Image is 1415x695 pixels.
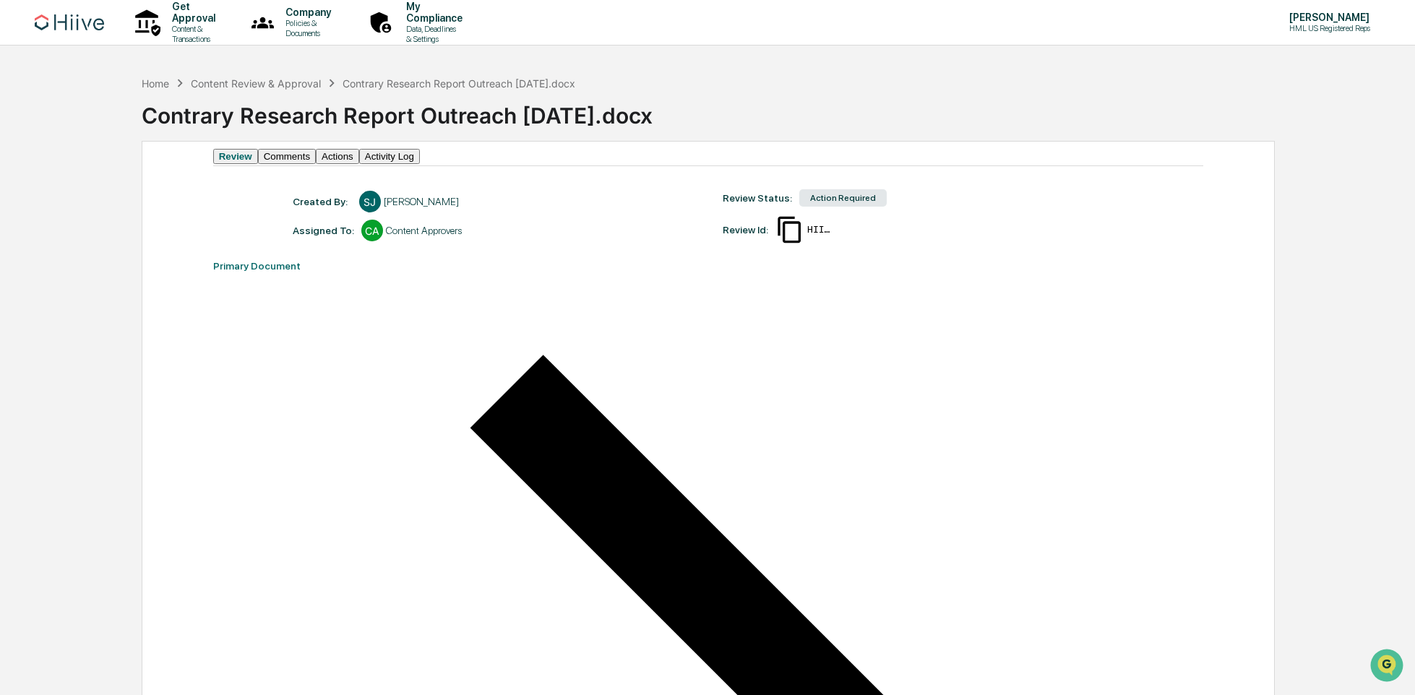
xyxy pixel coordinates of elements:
div: CA [361,220,383,241]
p: Get Approval [160,1,223,24]
p: Policies & Documents [274,18,338,38]
a: Powered byPylon [102,244,175,256]
div: secondary tabs example [213,149,1204,164]
div: Content Review & Approval [191,77,321,90]
button: Review [213,149,258,164]
div: Review Id: [723,224,768,236]
div: Home [142,77,169,90]
div: 🔎 [14,211,26,223]
div: [PERSON_NAME] [384,196,459,207]
div: Contrary Research Report Outreach [DATE].docx [343,77,575,90]
div: Contrary Research Report Outreach [DATE].docx [142,91,1415,129]
div: Created By: ‎ ‎ [293,196,352,207]
p: Company [274,7,338,18]
p: My Compliance [395,1,470,24]
button: Start new chat [246,115,263,132]
div: Action Required [799,189,887,207]
span: Primary Document [213,260,301,272]
img: logo [35,14,104,30]
div: SJ [359,191,381,212]
div: Start new chat [49,111,237,125]
span: Attestations [119,182,179,197]
div: We're available if you need us! [49,125,183,137]
a: 🗄️Attestations [99,176,185,202]
div: Content Approvers [386,225,462,236]
span: Preclearance [29,182,93,197]
p: [PERSON_NAME] [1278,12,1377,23]
span: Pylon [144,245,175,256]
img: 1746055101610-c473b297-6a78-478c-a979-82029cc54cd1 [14,111,40,137]
div: 🖐️ [14,184,26,195]
p: Content & Transactions [160,24,223,44]
button: Activity Log [359,149,420,164]
span: ec57f2ad-e90f-45d1-ac55-459716cf9a48 [807,224,835,236]
span: Data Lookup [29,210,91,224]
div: 🗄️ [105,184,116,195]
p: HML US Registered Reps [1278,23,1377,33]
p: How can we help? [14,30,263,53]
iframe: Open customer support [1369,647,1408,686]
a: 🖐️Preclearance [9,176,99,202]
button: Actions [316,149,359,164]
div: Review Status: [723,192,792,204]
a: 🔎Data Lookup [9,204,97,230]
div: Assigned To: [293,225,354,236]
button: Comments [258,149,316,164]
p: Data, Deadlines & Settings [395,24,470,44]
